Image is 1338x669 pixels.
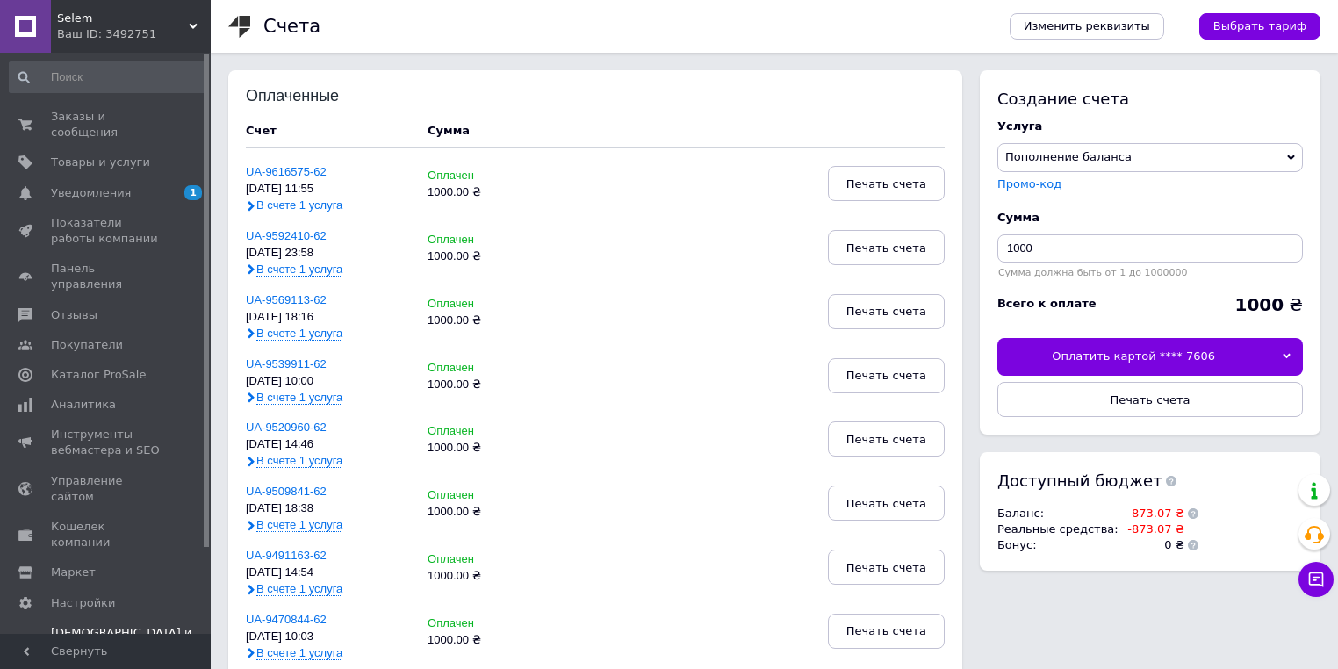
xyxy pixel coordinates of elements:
span: Selem [57,11,189,26]
td: Бонус : [997,537,1119,553]
div: [DATE] 18:16 [246,311,410,324]
button: Печать счета [997,382,1303,417]
span: Показатели работы компании [51,215,162,247]
a: UA-9509841-62 [246,485,327,498]
b: 1000 [1234,294,1284,315]
a: UA-9491163-62 [246,549,327,562]
span: Каталог ProSale [51,367,146,383]
button: Чат с покупателем [1298,562,1334,597]
div: 1000.00 ₴ [428,314,539,327]
span: Печать счета [846,241,926,255]
div: Сумма [997,210,1303,226]
div: [DATE] 10:00 [246,375,410,388]
span: Печать счета [846,624,926,637]
button: Печать счета [828,614,945,649]
td: -873.07 ₴ [1119,522,1184,537]
a: UA-9539911-62 [246,357,327,370]
div: Оплачен [428,234,539,247]
div: Услуга [997,119,1303,134]
td: Баланс : [997,506,1119,522]
button: Печать счета [828,421,945,457]
span: Товары и услуги [51,155,150,170]
a: UA-9569113-62 [246,293,327,306]
label: Промо-код [997,177,1061,191]
span: Пополнение баланса [1005,150,1132,163]
div: Оплатить картой **** 7606 [997,338,1270,375]
span: Печать счета [1110,393,1190,406]
span: Изменить реквизиты [1024,18,1150,34]
button: Печать счета [828,166,945,201]
span: В счете 1 услуга [256,454,342,468]
div: Сумма должна быть от 1 до 1000000 [997,267,1303,278]
span: Печать счета [846,497,926,510]
button: Печать счета [828,550,945,585]
span: Заказы и сообщения [51,109,162,140]
div: 1000.00 ₴ [428,250,539,263]
div: Оплачен [428,425,539,438]
span: Кошелек компании [51,519,162,550]
span: 1 [184,185,202,200]
span: В счете 1 услуга [256,582,342,596]
div: [DATE] 10:03 [246,630,410,644]
span: Печать счета [846,305,926,318]
span: Покупатели [51,337,123,353]
div: Оплачен [428,169,539,183]
input: Поиск [9,61,207,93]
div: Оплачен [428,617,539,630]
td: 0 ₴ [1119,537,1184,553]
a: UA-9592410-62 [246,229,327,242]
span: Печать счета [846,433,926,446]
div: [DATE] 11:55 [246,183,410,196]
span: В счете 1 услуга [256,198,342,212]
a: UA-9520960-62 [246,421,327,434]
span: Настройки [51,595,115,611]
div: [DATE] 14:46 [246,438,410,451]
span: В счете 1 услуга [256,518,342,532]
span: В счете 1 услуга [256,263,342,277]
td: Реальные средства : [997,522,1119,537]
div: 1000.00 ₴ [428,442,539,455]
div: Ваш ID: 3492751 [57,26,211,42]
div: [DATE] 14:54 [246,566,410,579]
button: Печать счета [828,358,945,393]
span: Печать счета [846,177,926,191]
button: Печать счета [828,230,945,265]
span: Панель управления [51,261,162,292]
div: Сумма [428,123,470,139]
div: 1000.00 ₴ [428,186,539,199]
div: Оплачен [428,298,539,311]
span: Аналитика [51,397,116,413]
button: Печать счета [828,294,945,329]
a: Выбрать тариф [1199,13,1320,40]
div: [DATE] 23:58 [246,247,410,260]
div: 1000.00 ₴ [428,506,539,519]
span: Выбрать тариф [1213,18,1306,34]
span: Печать счета [846,369,926,382]
span: Отзывы [51,307,97,323]
div: 1000.00 ₴ [428,570,539,583]
h1: Счета [263,16,320,37]
div: 1000.00 ₴ [428,378,539,392]
div: Оплачен [428,553,539,566]
span: В счете 1 услуга [256,646,342,660]
div: [DATE] 18:38 [246,502,410,515]
span: Печать счета [846,561,926,574]
td: -873.07 ₴ [1119,506,1184,522]
div: Оплаченные [246,88,361,105]
div: Оплачен [428,362,539,375]
div: Счет [246,123,410,139]
div: Всего к оплате [997,296,1097,312]
div: ₴ [1234,296,1303,313]
a: UA-9616575-62 [246,165,327,178]
div: Оплачен [428,489,539,502]
span: Управление сайтом [51,473,162,505]
span: Маркет [51,565,96,580]
a: Изменить реквизиты [1010,13,1164,40]
input: Введите сумму [997,234,1303,263]
span: В счете 1 услуга [256,391,342,405]
div: Создание счета [997,88,1303,110]
button: Печать счета [828,486,945,521]
span: В счете 1 услуга [256,327,342,341]
span: Уведомления [51,185,131,201]
span: Доступный бюджет [997,470,1162,492]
